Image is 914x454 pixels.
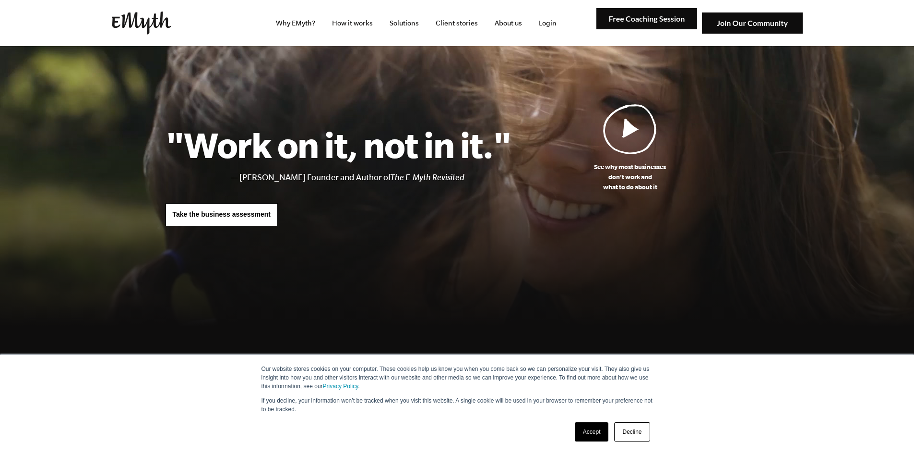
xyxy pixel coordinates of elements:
a: Privacy Policy [323,383,358,390]
img: EMyth [112,12,171,35]
a: Decline [614,422,650,442]
a: Take the business assessment [166,203,278,226]
img: Free Coaching Session [596,8,697,30]
p: See why most businesses don't work and what to do about it [511,162,749,192]
span: Take the business assessment [173,210,271,218]
h1: "Work on it, not in it." [166,123,511,166]
img: Join Our Community [702,12,803,34]
i: The E-Myth Revisited [391,172,464,182]
a: See why most businessesdon't work andwhat to do about it [511,104,749,192]
img: Play Video [603,104,657,154]
li: [PERSON_NAME] Founder and Author of [239,171,511,184]
a: Accept [575,422,609,442]
p: Our website stores cookies on your computer. These cookies help us know you when you come back so... [261,365,653,391]
p: If you decline, your information won’t be tracked when you visit this website. A single cookie wi... [261,396,653,414]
